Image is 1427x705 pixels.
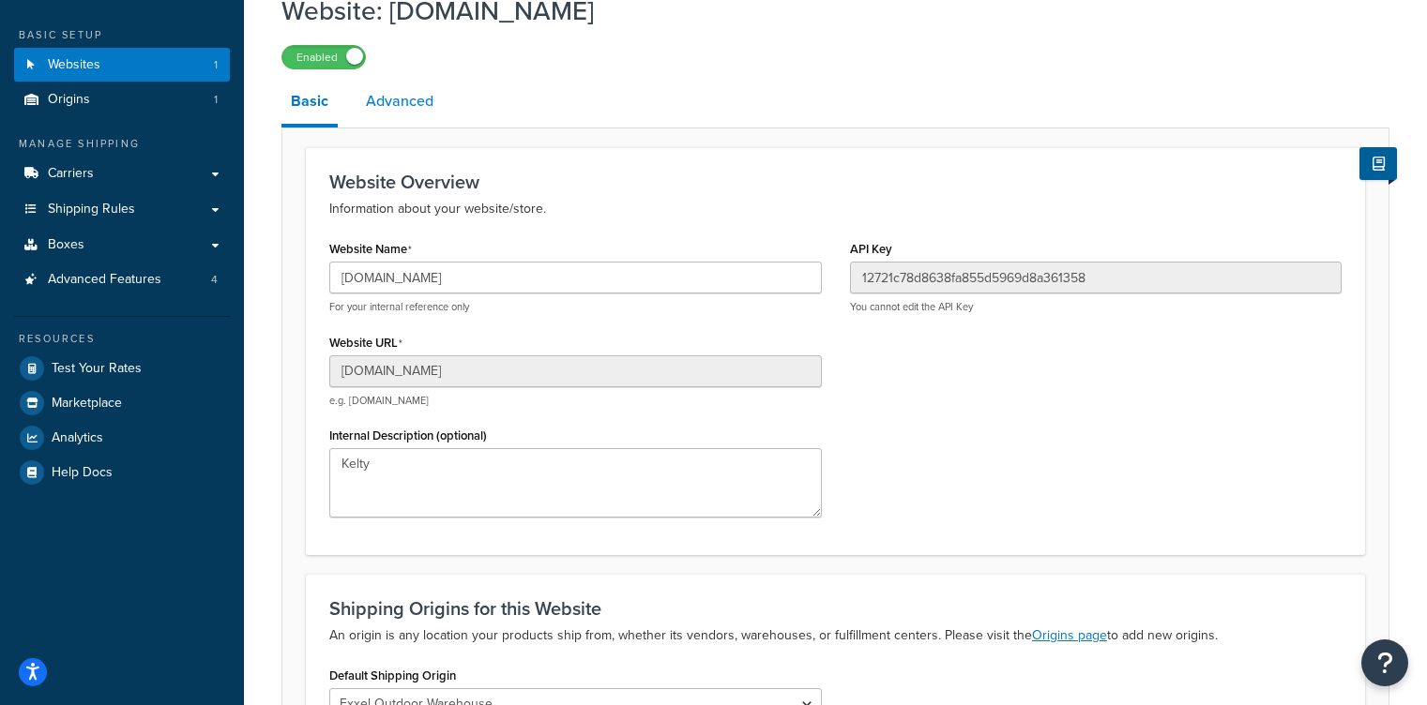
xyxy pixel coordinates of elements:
label: Website Name [329,242,412,257]
span: Origins [48,92,90,108]
p: For your internal reference only [329,300,822,314]
span: Analytics [52,430,103,446]
label: API Key [850,242,892,256]
label: Default Shipping Origin [329,668,456,682]
a: Boxes [14,228,230,262]
span: 1 [214,92,218,108]
textarea: Kelty [329,448,822,517]
span: 1 [214,57,218,73]
div: Basic Setup [14,27,230,43]
a: Advanced [357,79,443,124]
input: XDL713J089NBV22 [850,262,1343,293]
a: Marketplace [14,386,230,420]
a: Help Docs [14,456,230,489]
span: Marketplace [52,396,122,412]
li: Origins [14,82,230,117]
div: Resources [14,331,230,347]
p: Information about your website/store. [329,198,1342,220]
a: Origins page [1032,625,1107,645]
li: Advanced Features [14,262,230,297]
a: Analytics [14,421,230,455]
span: Websites [48,57,100,73]
a: Test Your Rates [14,352,230,385]
span: Test Your Rates [52,361,142,377]
span: Carriers [48,166,94,182]
p: e.g. [DOMAIN_NAME] [329,394,822,408]
span: Boxes [48,237,84,253]
h3: Shipping Origins for this Website [329,598,1342,619]
li: Websites [14,48,230,82]
button: Open Resource Center [1361,639,1408,686]
span: Shipping Rules [48,202,135,217]
h3: Website Overview [329,172,1342,192]
a: Basic [281,79,338,127]
span: 4 [211,272,218,288]
span: Help Docs [52,465,113,481]
div: Manage Shipping [14,136,230,152]
label: Internal Description (optional) [329,428,487,442]
a: Shipping Rules [14,192,230,227]
a: Websites1 [14,48,230,82]
span: Advanced Features [48,272,161,288]
p: An origin is any location your products ship from, whether its vendors, warehouses, or fulfillmen... [329,624,1342,647]
a: Advanced Features4 [14,262,230,297]
p: You cannot edit the API Key [850,300,1343,314]
a: Origins1 [14,82,230,117]
label: Enabled [282,46,365,68]
button: Show Help Docs [1359,147,1397,180]
a: Carriers [14,157,230,191]
label: Website URL [329,336,402,351]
